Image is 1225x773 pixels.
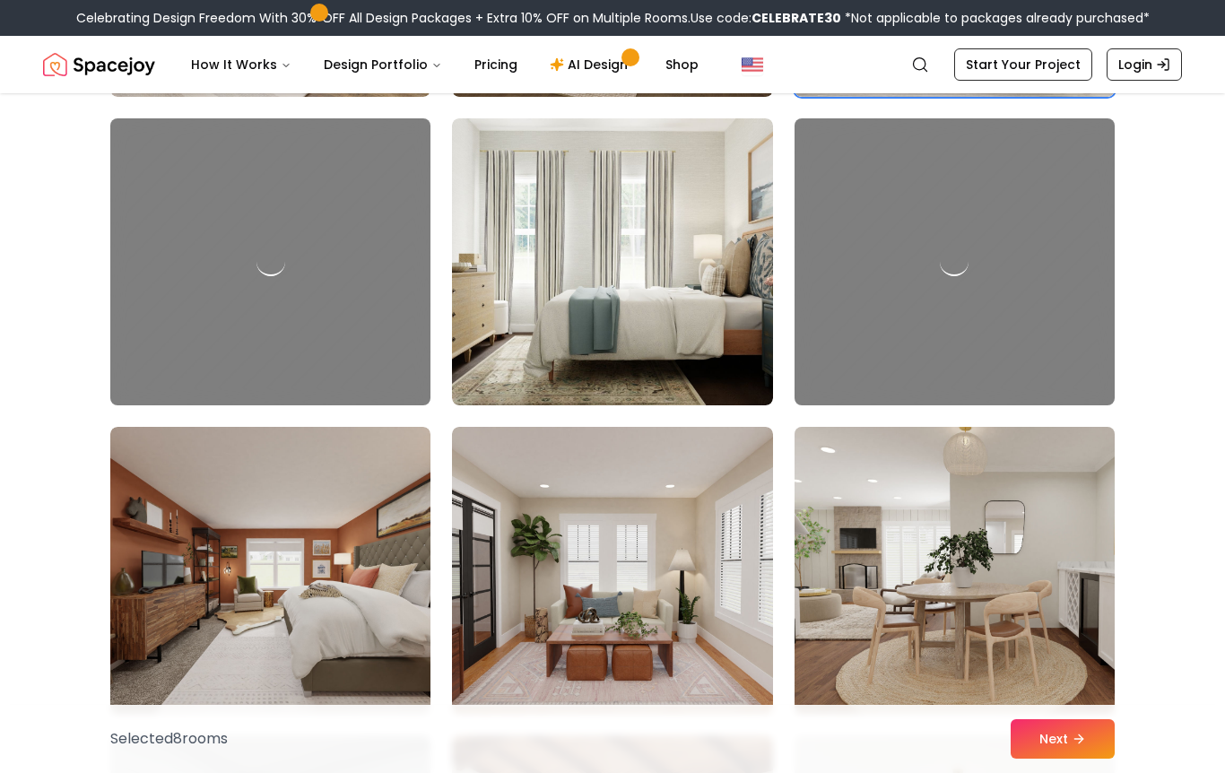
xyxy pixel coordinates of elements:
img: Room room-32 [452,118,772,405]
a: Spacejoy [43,47,155,83]
button: Design Portfolio [309,47,456,83]
span: Use code: [691,9,841,27]
span: *Not applicable to packages already purchased* [841,9,1150,27]
img: Room room-34 [110,427,430,714]
nav: Global [43,36,1182,93]
a: AI Design [535,47,647,83]
div: Celebrating Design Freedom With 30% OFF All Design Packages + Extra 10% OFF on Multiple Rooms. [76,9,1150,27]
p: Selected 8 room s [110,728,228,750]
b: CELEBRATE30 [752,9,841,27]
a: Start Your Project [954,48,1092,81]
img: Room room-35 [452,427,772,714]
nav: Main [177,47,713,83]
button: How It Works [177,47,306,83]
img: United States [742,54,763,75]
img: Room room-36 [786,420,1123,721]
a: Login [1107,48,1182,81]
button: Next [1011,719,1115,759]
img: Spacejoy Logo [43,47,155,83]
a: Pricing [460,47,532,83]
a: Shop [651,47,713,83]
